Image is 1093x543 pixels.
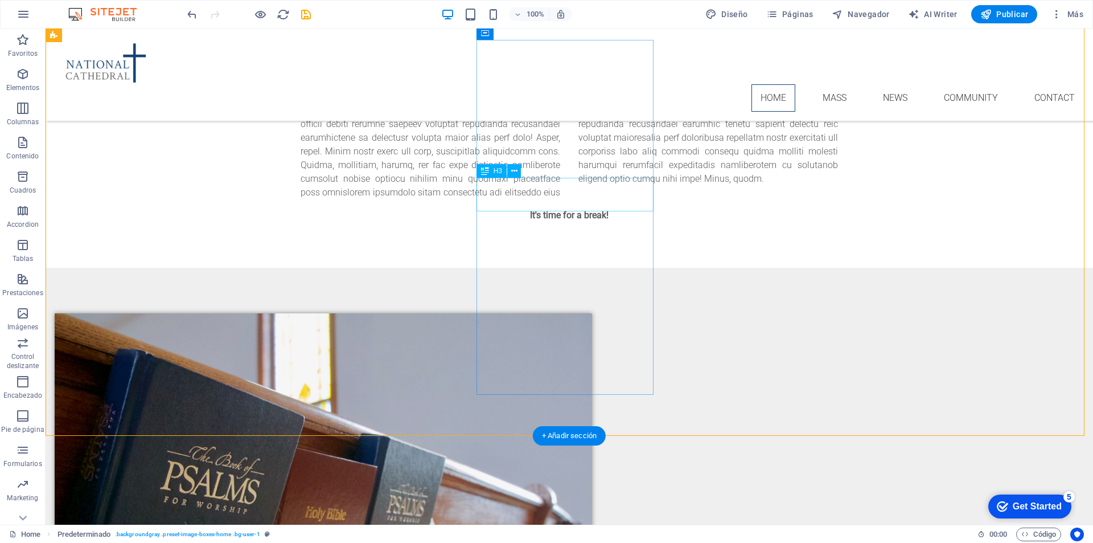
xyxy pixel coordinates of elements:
[494,168,502,174] span: H3
[7,493,38,503] p: Marketing
[10,186,36,195] p: Cuadros
[7,117,39,126] p: Columnas
[3,391,42,400] p: Encabezado
[6,152,39,161] p: Contenido
[265,531,270,537] i: Este elemento es un preajuste personalizable
[766,9,813,20] span: Páginas
[299,7,313,21] button: save
[526,7,544,21] h6: 100%
[762,5,818,23] button: Páginas
[533,426,606,446] div: + Añadir sección
[277,8,290,21] i: Volver a cargar página
[509,7,549,21] button: 100%
[3,459,42,468] p: Formularios
[7,220,39,229] p: Accordion
[9,6,92,30] div: Get Started 5 items remaining, 0% complete
[705,9,748,20] span: Diseño
[1016,528,1061,541] button: Código
[115,528,260,541] span: . backgroundgray .preset-image-boxes-home .bg-user-1
[2,288,43,297] p: Prestaciones
[299,8,313,21] i: Guardar (Ctrl+S)
[9,528,40,541] a: Haz clic para cancelar la selección y doble clic para abrir páginas
[253,7,267,21] button: Haz clic para salir del modo de previsualización y seguir editando
[65,7,151,21] img: Editor Logo
[971,5,1038,23] button: Publicar
[977,528,1008,541] h6: Tiempo de la sesión
[997,530,999,538] span: :
[832,9,890,20] span: Navegador
[989,528,1007,541] span: 00 00
[34,13,83,23] div: Get Started
[701,5,753,23] button: Diseño
[827,5,894,23] button: Navegador
[980,9,1029,20] span: Publicar
[556,9,566,19] i: Al redimensionar, ajustar el nivel de zoom automáticamente para ajustarse al dispositivo elegido.
[57,528,270,541] nav: breadcrumb
[7,322,38,332] p: Imágenes
[57,528,110,541] span: Haz clic para seleccionar y doble clic para editar
[903,5,962,23] button: AI Writer
[1070,528,1084,541] button: Usercentrics
[8,49,38,58] p: Favoritos
[908,9,958,20] span: AI Writer
[185,7,199,21] button: undo
[186,8,199,21] i: Deshacer: Editar cabecera (Ctrl+Z)
[84,2,96,14] div: 5
[1,425,44,434] p: Pie de página
[1046,5,1088,23] button: Más
[6,83,39,92] p: Elementos
[1051,9,1083,20] span: Más
[13,254,34,263] p: Tablas
[276,7,290,21] button: reload
[1021,528,1056,541] span: Código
